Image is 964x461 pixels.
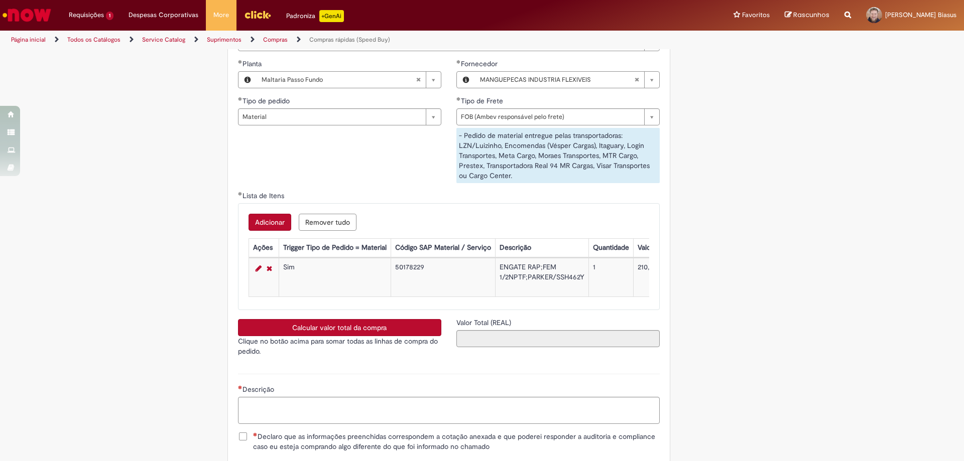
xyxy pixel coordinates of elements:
span: Requisições [69,10,104,20]
span: Obrigatório Preenchido [456,60,461,64]
span: 1 [106,12,113,20]
span: Obrigatório Preenchido [456,97,461,101]
span: Declaro que as informações preenchidas correspondem a cotação anexada e que poderei responder a a... [253,431,660,451]
a: Todos os Catálogos [67,36,120,44]
a: Editar Linha 1 [253,262,264,274]
button: Add a row for Lista de Itens [249,214,291,231]
a: Remover linha 1 [264,262,275,274]
th: Quantidade [588,239,633,257]
span: Tipo de Frete [461,96,505,105]
td: ENGATE RAP;FEM 1/2NPTF;PARKER/SSH462Y [495,258,588,297]
img: ServiceNow [1,5,53,25]
a: MANGUEPECAS INDUSTRIA FLEXIVEISLimpar campo Fornecedor [475,72,659,88]
th: Descrição [495,239,588,257]
a: Suprimentos [207,36,242,44]
span: Somente leitura - Valor Total (REAL) [456,318,513,327]
button: Calcular valor total da compra [238,319,441,336]
button: Planta, Visualizar este registro Maltaria Passo Fundo [238,72,257,88]
span: Favoritos [742,10,770,20]
span: MANGUEPECAS INDUSTRIA FLEXIVEIS [480,72,634,88]
a: Service Catalog [142,36,185,44]
textarea: Descrição [238,397,660,424]
input: Valor Total (REAL) [456,330,660,347]
td: Sim [279,258,391,297]
p: +GenAi [319,10,344,22]
span: Fornecedor [461,59,500,68]
span: Necessários [238,385,243,389]
span: Despesas Corporativas [129,10,198,20]
td: 1 [588,258,633,297]
a: Página inicial [11,36,46,44]
a: Rascunhos [785,11,829,20]
th: Código SAP Material / Serviço [391,239,495,257]
span: Obrigatório Preenchido [238,97,243,101]
a: Maltaria Passo FundoLimpar campo Planta [257,72,441,88]
span: Obrigatório Preenchido [238,60,243,64]
td: 50178229 [391,258,495,297]
img: click_logo_yellow_360x200.png [244,7,271,22]
abbr: Limpar campo Planta [411,72,426,88]
span: FOB (Ambev responsável pelo frete) [461,109,639,125]
span: Obrigatório Preenchido [238,192,243,196]
span: Maltaria Passo Fundo [262,72,416,88]
ul: Trilhas de página [8,31,635,49]
p: Clique no botão acima para somar todas as linhas de compra do pedido. [238,336,441,356]
button: Remove all rows for Lista de Itens [299,214,356,231]
span: Descrição [243,385,276,394]
th: Valor Unitário [633,239,684,257]
span: [PERSON_NAME] Biasus [885,11,956,19]
a: Compras rápidas (Speed Buy) [309,36,390,44]
span: Lista de Itens [243,191,286,200]
div: - Pedido de material entregue pelas transportadoras: LZN/Luizinho, Encomendas (Vésper Cargas), It... [456,128,660,183]
button: Fornecedor , Visualizar este registro MANGUEPECAS INDUSTRIA FLEXIVEIS [457,72,475,88]
th: Ações [249,239,279,257]
span: Planta [243,59,264,68]
td: 210,00 [633,258,684,297]
a: Compras [263,36,288,44]
span: Material [243,109,421,125]
span: Tipo de pedido [243,96,292,105]
span: Rascunhos [793,10,829,20]
span: More [213,10,229,20]
span: Necessários [253,432,258,436]
abbr: Limpar campo Fornecedor [629,72,644,88]
div: Padroniza [286,10,344,22]
th: Trigger Tipo de Pedido = Material [279,239,391,257]
label: Somente leitura - Valor Total (REAL) [456,318,513,328]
